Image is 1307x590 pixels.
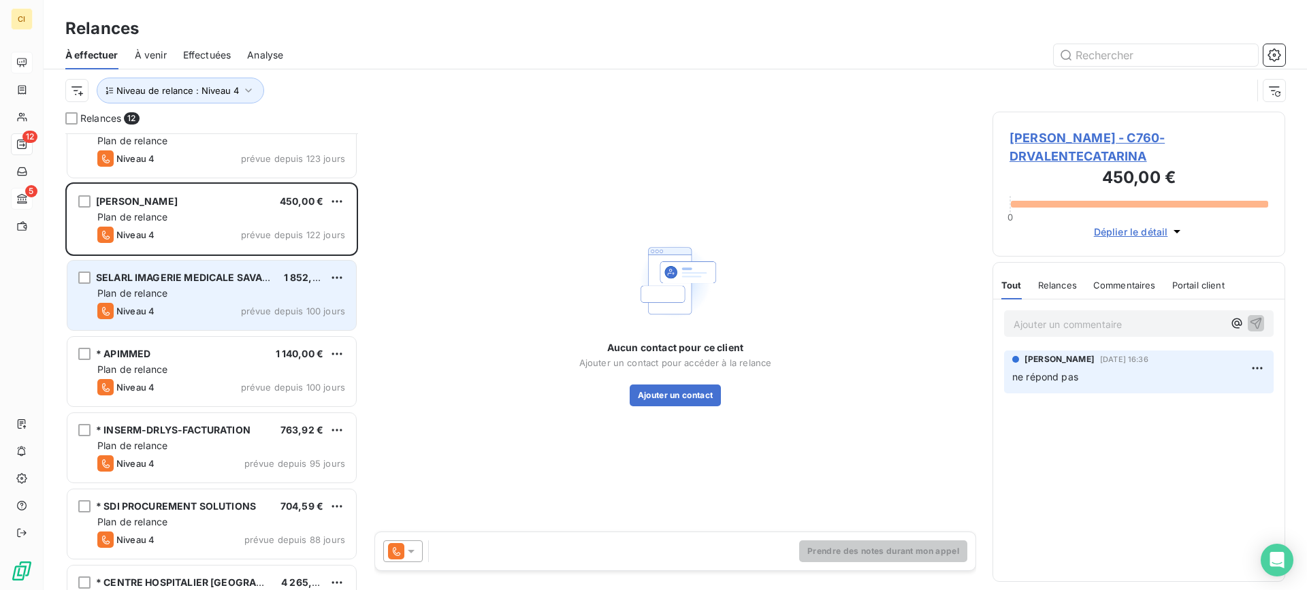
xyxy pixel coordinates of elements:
span: ne répond pas [1012,371,1078,382]
span: prévue depuis 88 jours [244,534,345,545]
span: Niveau 4 [116,534,155,545]
span: prévue depuis 100 jours [241,306,345,316]
span: Déplier le détail [1094,225,1168,239]
span: [PERSON_NAME] - C760-DRVALENTECATARINA [1010,129,1268,165]
span: Commentaires [1093,280,1156,291]
span: [PERSON_NAME] [96,195,178,207]
span: Plan de relance [97,211,167,223]
span: Plan de relance [97,287,167,299]
span: [PERSON_NAME] [1024,353,1095,365]
span: 1 852,56 € [284,272,334,283]
span: * INSERM-DRLYS-FACTURATION [96,424,251,436]
span: Effectuées [183,48,231,62]
span: SELARL IMAGERIE MEDICALE SAVANNAH (IMS) [96,272,319,283]
span: Relances [1038,280,1077,291]
span: 12 [124,112,139,125]
img: Logo LeanPay [11,560,33,582]
span: * APIMMED [96,348,150,359]
span: Plan de relance [97,135,167,146]
span: 4 265,42 € [281,576,334,588]
h3: 450,00 € [1010,165,1268,193]
span: Plan de relance [97,363,167,375]
span: 450,00 € [280,195,323,207]
span: Plan de relance [97,440,167,451]
div: Open Intercom Messenger [1261,544,1293,576]
span: À effectuer [65,48,118,62]
button: Déplier le détail [1090,224,1189,240]
span: prévue depuis 95 jours [244,458,345,469]
span: Portail client [1172,280,1225,291]
span: Niveau de relance : Niveau 4 [116,85,239,96]
span: Relances [80,112,121,125]
span: * CENTRE HOSPITALIER [GEOGRAPHIC_DATA] [96,576,312,588]
span: 763,92 € [280,424,323,436]
span: Plan de relance [97,516,167,527]
span: prévue depuis 122 jours [241,229,345,240]
span: prévue depuis 100 jours [241,382,345,393]
div: grid [65,133,358,590]
span: 1 140,00 € [276,348,324,359]
span: [DATE] 16:36 [1100,355,1148,363]
span: 12 [22,131,37,143]
span: Tout [1001,280,1022,291]
img: Empty state [632,237,719,325]
span: Niveau 4 [116,229,155,240]
input: Rechercher [1054,44,1258,66]
span: Niveau 4 [116,306,155,316]
span: prévue depuis 123 jours [241,153,345,164]
span: Niveau 4 [116,458,155,469]
span: Ajouter un contact pour accéder à la relance [579,357,772,368]
button: Ajouter un contact [630,384,722,406]
span: Niveau 4 [116,153,155,164]
span: Analyse [247,48,283,62]
h3: Relances [65,16,139,41]
span: 5 [25,185,37,197]
div: CI [11,8,33,30]
button: Niveau de relance : Niveau 4 [97,78,264,103]
span: 0 [1007,212,1013,223]
button: Prendre des notes durant mon appel [799,540,967,562]
span: * SDI PROCUREMENT SOLUTIONS [96,500,256,512]
span: Aucun contact pour ce client [607,341,743,355]
span: Niveau 4 [116,382,155,393]
span: À venir [135,48,167,62]
span: 704,59 € [280,500,323,512]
